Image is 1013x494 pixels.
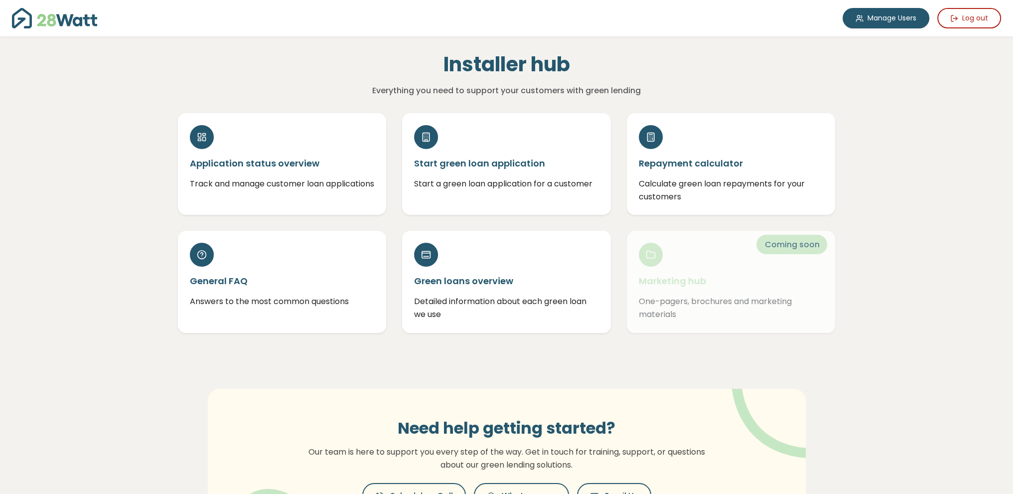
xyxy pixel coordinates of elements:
img: vector [706,361,836,459]
h5: General FAQ [190,275,375,287]
h5: Repayment calculator [639,157,824,169]
h5: Application status overview [190,157,375,169]
p: Detailed information about each green loan we use [414,295,599,321]
a: Manage Users [843,8,929,28]
p: Start a green loan application for a customer [414,177,599,190]
p: Calculate green loan repayments for your customers [639,177,824,203]
p: Our team is here to support you every step of the way. Get in touch for training, support, or que... [302,446,711,471]
p: One-pagers, brochures and marketing materials [639,295,824,321]
img: 28Watt [12,8,97,28]
p: Answers to the most common questions [190,295,375,308]
h5: Start green loan application [414,157,599,169]
span: Coming soon [756,235,827,254]
button: Log out [937,8,1001,28]
p: Track and manage customer loan applications [190,177,375,190]
h5: Green loans overview [414,275,599,287]
h1: Installer hub [290,52,723,76]
h3: Need help getting started? [302,419,711,438]
h5: Marketing hub [639,275,824,287]
p: Everything you need to support your customers with green lending [290,84,723,97]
